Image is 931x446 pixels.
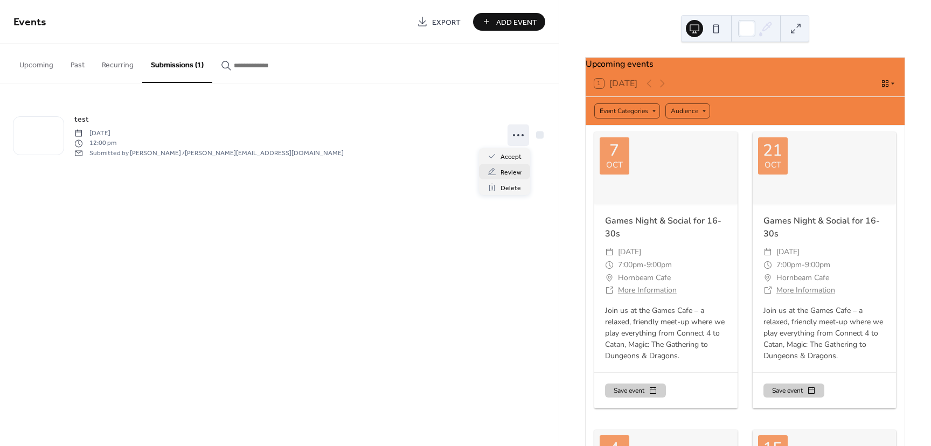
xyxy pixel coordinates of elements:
[142,44,212,83] button: Submissions (1)
[605,271,614,284] div: ​
[93,44,142,82] button: Recurring
[618,246,641,259] span: [DATE]
[74,129,344,138] span: [DATE]
[473,13,545,31] button: Add Event
[776,271,829,284] span: Hornbeam Cafe
[763,284,772,297] div: ​
[753,305,896,361] div: Join us at the Games Cafe – a relaxed, friendly meet-up where we play everything from Connect 4 t...
[805,259,830,271] span: 9:00pm
[609,143,619,159] div: 7
[496,17,537,28] span: Add Event
[606,161,623,169] div: Oct
[605,215,721,240] a: Games Night & Social for 16-30s
[763,215,880,240] a: Games Night & Social for 16-30s
[763,246,772,259] div: ​
[763,259,772,271] div: ​
[776,285,835,295] a: More Information
[802,259,805,271] span: -
[74,138,344,148] span: 12:00 pm
[74,113,89,126] a: test
[763,143,782,159] div: 21
[409,13,469,31] a: Export
[13,12,46,33] span: Events
[586,58,905,71] div: Upcoming events
[765,161,781,169] div: Oct
[501,151,522,163] span: Accept
[605,259,614,271] div: ​
[62,44,93,82] button: Past
[763,271,772,284] div: ​
[432,17,461,28] span: Export
[11,44,62,82] button: Upcoming
[74,114,89,126] span: test
[643,259,647,271] span: -
[618,259,643,271] span: 7:00pm
[501,183,521,194] span: Delete
[501,167,522,178] span: Review
[594,305,738,361] div: Join us at the Games Cafe – a relaxed, friendly meet-up where we play everything from Connect 4 t...
[647,259,672,271] span: 9:00pm
[605,384,666,398] button: Save event
[605,284,614,297] div: ​
[618,285,677,295] a: More Information
[618,271,671,284] span: Hornbeam Cafe
[763,384,824,398] button: Save event
[74,148,344,158] span: Submitted by [PERSON_NAME] / [PERSON_NAME][EMAIL_ADDRESS][DOMAIN_NAME]
[776,246,800,259] span: [DATE]
[605,246,614,259] div: ​
[776,259,802,271] span: 7:00pm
